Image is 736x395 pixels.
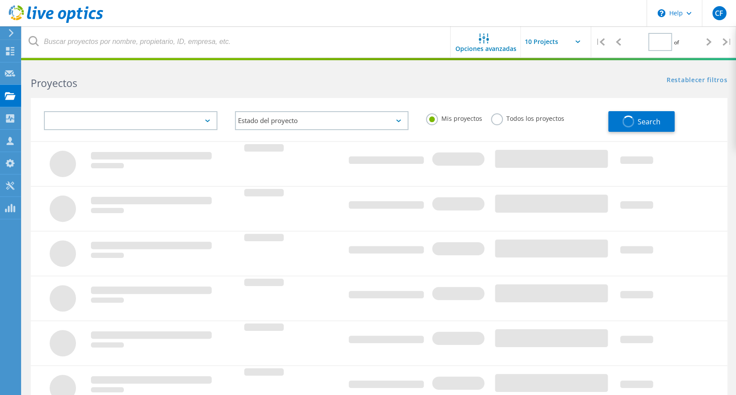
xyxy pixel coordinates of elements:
[455,46,516,52] span: Opciones avanzadas
[235,111,408,130] div: Estado del proyecto
[638,117,660,127] span: Search
[591,26,609,58] div: |
[718,26,736,58] div: |
[608,111,675,132] button: Search
[31,76,77,90] b: Proyectos
[426,113,482,122] label: Mis proyectos
[674,39,679,46] span: of
[491,113,564,122] label: Todos los proyectos
[9,18,103,25] a: Live Optics Dashboard
[667,77,727,84] a: Restablecer filtros
[657,9,665,17] svg: \n
[715,10,723,17] span: CF
[22,26,451,57] input: Buscar proyectos por nombre, propietario, ID, empresa, etc.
